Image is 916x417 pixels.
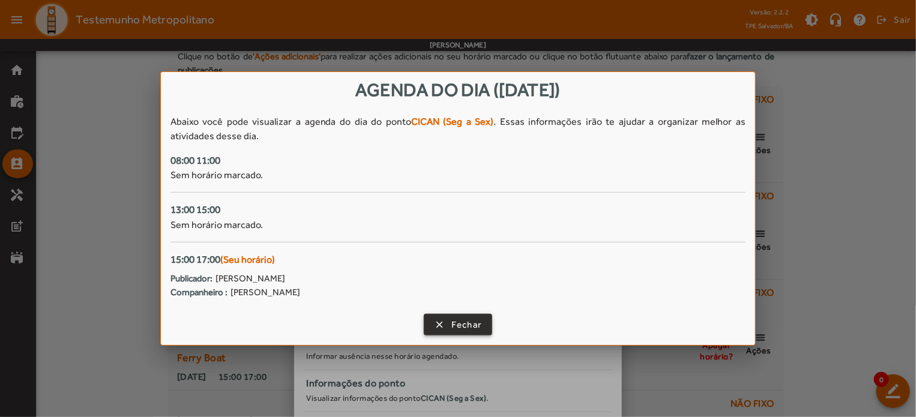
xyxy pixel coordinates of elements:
span: Agenda do dia ([DATE]) [355,79,561,100]
strong: Companheiro : [170,286,227,299]
button: Fechar [424,314,493,335]
span: [PERSON_NAME] [231,286,300,299]
strong: CICAN (Seg a Sex) [411,116,494,127]
span: Sem horário marcado. [170,219,263,230]
div: Abaixo você pode visualizar a agenda do dia do ponto . Essas informações irão te ajudar a organiz... [170,115,746,143]
div: 15:00 17:00 [170,252,746,268]
div: 08:00 11:00 [170,153,746,169]
div: 13:00 15:00 [170,202,746,218]
span: Fechar [451,318,482,332]
strong: Publicador: [170,272,212,286]
span: Sem horário marcado. [170,169,263,181]
span: (Seu horário) [220,254,275,265]
span: [PERSON_NAME] [215,272,285,286]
